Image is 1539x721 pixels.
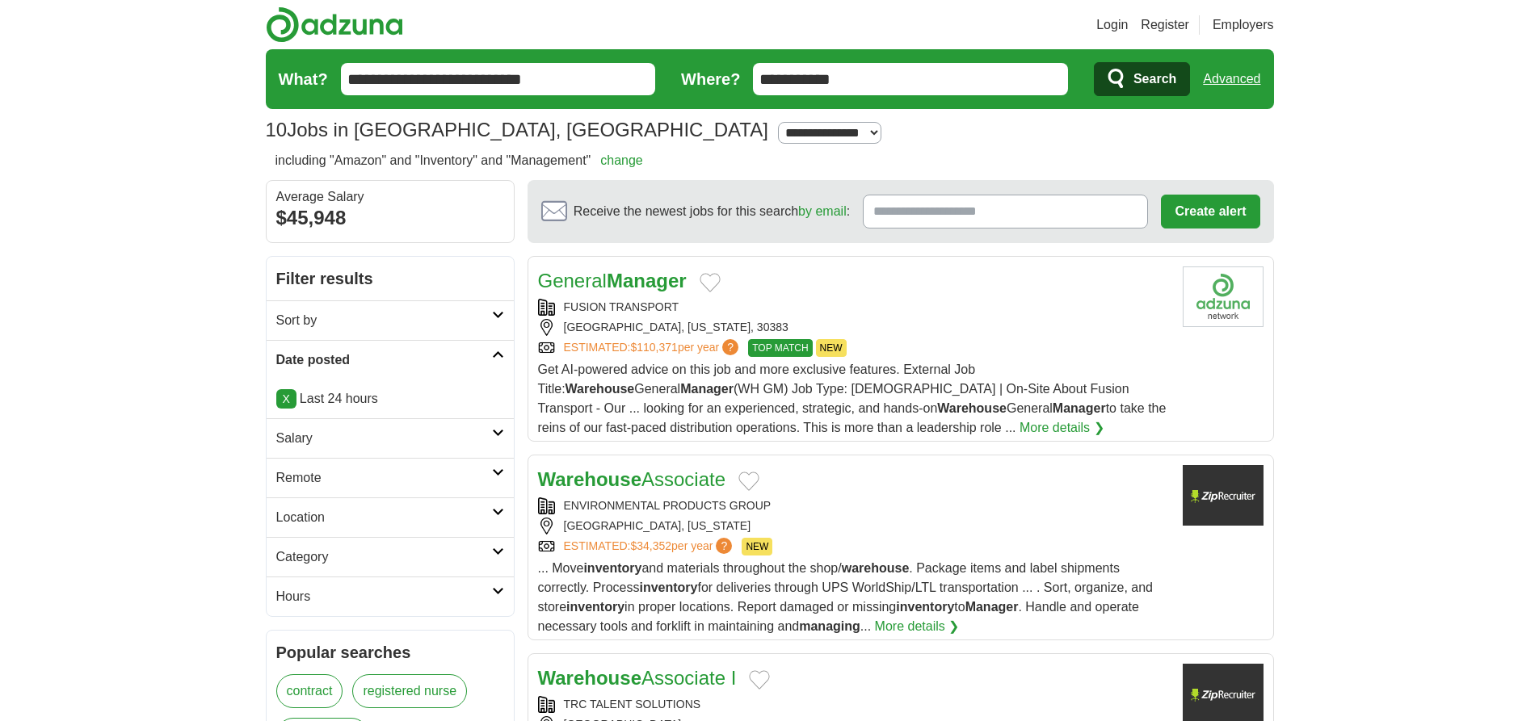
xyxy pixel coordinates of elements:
span: TOP MATCH [748,339,812,357]
a: ESTIMATED:$34,352per year? [564,538,736,555]
a: Category [267,537,514,576]
strong: Manager [965,600,1019,614]
strong: inventory [566,600,624,614]
img: Adzuna logo [266,6,403,43]
div: FUSION TRANSPORT [538,299,1170,316]
a: More details ❯ [875,617,960,636]
h2: Category [276,547,492,567]
strong: warehouse [842,561,910,575]
a: WarehouseAssociate [538,468,726,490]
button: Search [1094,62,1190,96]
strong: inventory [896,600,954,614]
a: Location [267,497,514,537]
span: 10 [266,115,288,145]
button: Add to favorite jobs [700,273,721,292]
button: Add to favorite jobs [749,670,770,690]
a: GeneralManager [538,270,687,291]
label: What? [279,67,328,91]
a: change [600,153,643,167]
span: ? [722,339,738,355]
a: contract [276,674,343,708]
a: X [276,389,296,409]
span: ... Move and materials throughout the shop/ . Package items and label shipments correctly. Proces... [538,561,1154,633]
span: Search [1133,63,1176,95]
img: Company logo [1183,266,1264,327]
a: Sort by [267,300,514,340]
p: Last 24 hours [276,389,504,409]
span: $34,352 [630,539,671,552]
h2: Sort by [276,311,492,330]
label: Where? [681,67,740,91]
strong: Warehouse [566,382,635,396]
a: Hours [267,576,514,616]
span: Get AI-powered advice on this job and more exclusive features. External Job Title: General (WH GM... [538,363,1167,434]
button: Add to favorite jobs [738,472,759,491]
h2: Remote [276,468,492,488]
div: $45,948 [276,203,504,233]
h2: Date posted [276,350,492,370]
strong: Warehouse [538,468,641,490]
strong: inventory [583,561,641,575]
a: registered nurse [352,674,467,708]
span: ? [716,538,732,554]
strong: managing [799,619,860,633]
a: Register [1141,15,1189,35]
h2: Hours [276,587,492,606]
a: Date posted [267,340,514,379]
a: Advanced [1203,63,1260,95]
div: TRC TALENT SOLUTIONS [538,696,1170,713]
a: Salary [267,418,514,458]
a: WarehouseAssociate I [538,667,737,689]
span: $110,371 [630,341,677,354]
a: by email [798,204,847,218]
a: Remote [267,458,514,497]
h2: Location [276,508,492,527]
h2: Salary [276,429,492,448]
h2: Filter results [267,257,514,300]
span: NEW [816,339,847,357]
span: NEW [742,538,772,555]
div: [GEOGRAPHIC_DATA], [US_STATE], 30383 [538,319,1170,336]
h1: Jobs in [GEOGRAPHIC_DATA], [GEOGRAPHIC_DATA] [266,119,768,140]
strong: Warehouse [937,401,1007,415]
a: More details ❯ [1020,418,1104,438]
h2: Popular searches [276,640,504,664]
div: ENVIRONMENTAL PRODUCTS GROUP [538,497,1170,514]
a: Login [1096,15,1128,35]
img: Company logo [1183,465,1264,526]
button: Create alert [1161,195,1259,228]
strong: Warehouse [538,667,641,689]
a: ESTIMATED:$110,371per year? [564,339,742,357]
strong: Manager [607,270,687,291]
span: Receive the newest jobs for this search : [574,202,850,221]
strong: Manager [680,382,734,396]
div: [GEOGRAPHIC_DATA], [US_STATE] [538,518,1170,534]
h2: including "Amazon" and "Inventory" and "Management" [275,151,643,170]
strong: inventory [639,581,697,594]
strong: Manager [1053,401,1106,415]
a: Employers [1213,15,1274,35]
div: Average Salary [276,191,504,203]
